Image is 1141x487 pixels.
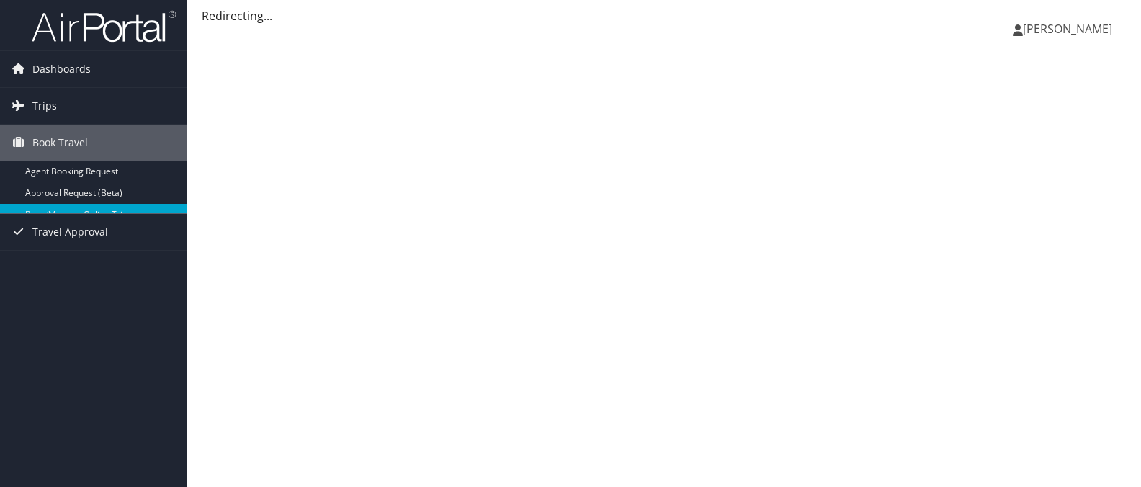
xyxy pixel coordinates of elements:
img: airportal-logo.png [32,9,176,43]
span: Book Travel [32,125,88,161]
div: Redirecting... [202,7,1127,24]
span: [PERSON_NAME] [1023,21,1112,37]
span: Dashboards [32,51,91,87]
span: Trips [32,88,57,124]
span: Travel Approval [32,214,108,250]
a: [PERSON_NAME] [1013,7,1127,50]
